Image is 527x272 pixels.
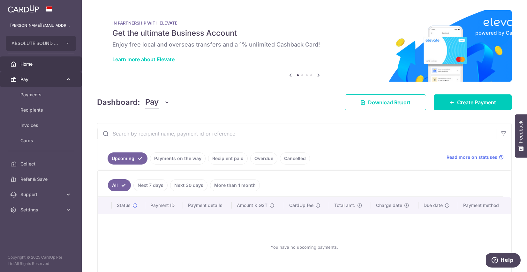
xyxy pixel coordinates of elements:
span: Total amt. [334,202,355,209]
h5: Get the ultimate Business Account [112,28,496,38]
a: More than 1 month [210,179,260,191]
a: Overdue [250,152,277,165]
a: Next 7 days [133,179,168,191]
input: Search by recipient name, payment id or reference [97,123,496,144]
span: Settings [20,207,63,213]
a: Read more on statuses [447,154,504,160]
span: Download Report [368,99,410,106]
span: Cards [20,137,63,144]
span: Feedback [518,121,524,143]
p: IN PARTNERSHIP WITH ELEVATE [112,20,496,26]
h4: Dashboard: [97,97,140,108]
span: Pay [145,96,159,108]
a: Cancelled [280,152,310,165]
a: Next 30 days [170,179,207,191]
button: Feedback - Show survey [515,114,527,158]
a: Download Report [345,94,426,110]
span: Support [20,191,63,198]
span: Pay [20,76,63,83]
span: Due date [424,202,443,209]
a: Payments on the way [150,152,206,165]
span: Refer & Save [20,176,63,182]
a: Create Payment [434,94,512,110]
a: Recipient paid [208,152,248,165]
span: Payments [20,92,63,98]
span: CardUp fee [289,202,313,209]
a: All [108,179,131,191]
span: Home [20,61,63,67]
span: Collect [20,161,63,167]
span: Charge date [376,202,402,209]
button: ABSOLUTE SOUND DISTRIBUTION PTE LTD [6,36,76,51]
th: Payment method [458,197,511,214]
span: Read more on statuses [447,154,497,160]
h6: Enjoy free local and overseas transfers and a 1% unlimited Cashback Card! [112,41,496,48]
button: Pay [145,96,170,108]
iframe: Opens a widget where you can find more information [486,253,521,269]
th: Payment details [183,197,232,214]
a: Upcoming [108,152,147,165]
span: Invoices [20,122,63,129]
span: Create Payment [457,99,496,106]
img: CardUp [8,5,39,13]
th: Payment ID [145,197,183,214]
p: [PERSON_NAME][EMAIL_ADDRESS][DOMAIN_NAME] [10,22,72,29]
span: ABSOLUTE SOUND DISTRIBUTION PTE LTD [11,40,59,47]
img: Renovation banner [97,10,512,82]
a: Learn more about Elevate [112,56,175,62]
span: Status [117,202,131,209]
span: Amount & GST [237,202,267,209]
span: Recipients [20,107,63,113]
